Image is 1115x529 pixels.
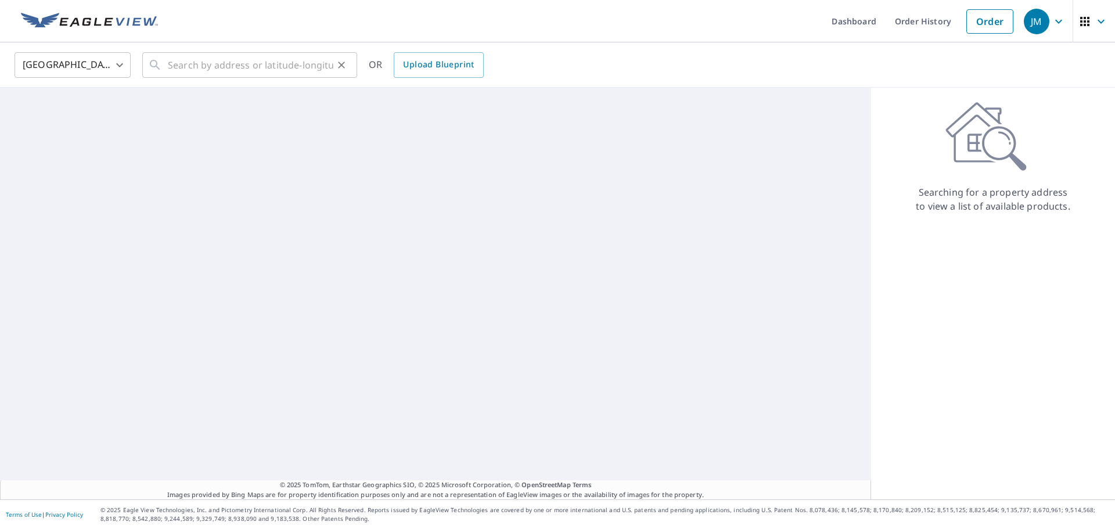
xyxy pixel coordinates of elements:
[168,49,333,81] input: Search by address or latitude-longitude
[521,480,570,489] a: OpenStreetMap
[45,510,83,519] a: Privacy Policy
[966,9,1013,34] a: Order
[394,52,483,78] a: Upload Blueprint
[369,52,484,78] div: OR
[6,511,83,518] p: |
[573,480,592,489] a: Terms
[915,185,1071,213] p: Searching for a property address to view a list of available products.
[15,49,131,81] div: [GEOGRAPHIC_DATA]
[100,506,1109,523] p: © 2025 Eagle View Technologies, Inc. and Pictometry International Corp. All Rights Reserved. Repo...
[6,510,42,519] a: Terms of Use
[1024,9,1049,34] div: JM
[21,13,158,30] img: EV Logo
[280,480,592,490] span: © 2025 TomTom, Earthstar Geographics SIO, © 2025 Microsoft Corporation, ©
[333,57,350,73] button: Clear
[403,57,474,72] span: Upload Blueprint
